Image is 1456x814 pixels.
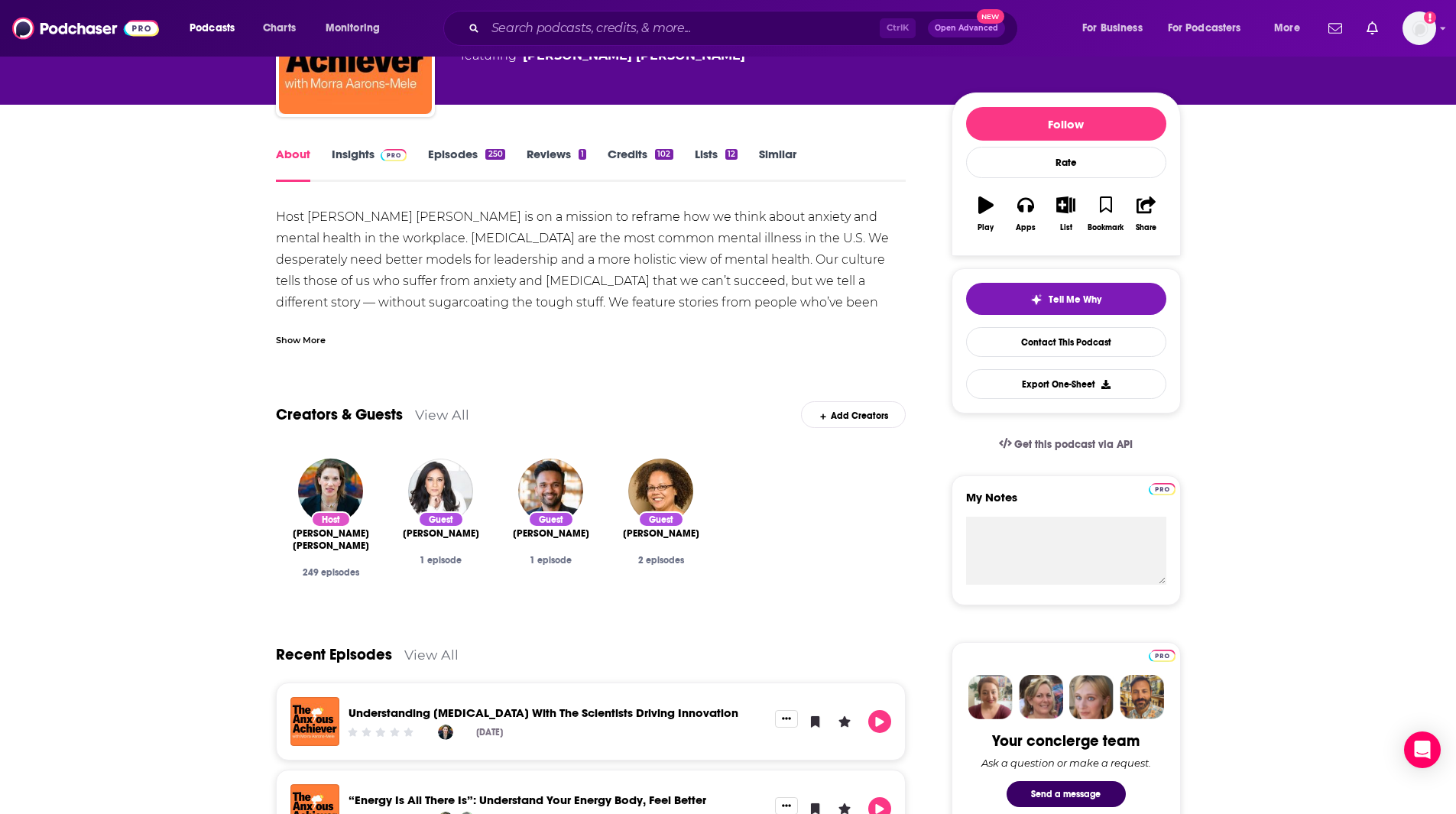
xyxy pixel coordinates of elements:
[623,527,699,540] a: Julie Lythcott-Haims
[579,149,586,160] div: 1
[508,555,594,566] div: 1 episode
[438,725,453,740] img: Morra Aarons -Mele
[398,555,484,566] div: 1 episode
[628,459,693,524] img: Julie Lythcott-Haims
[290,697,339,746] img: Understanding Bipolar Disorder With The Scientists Driving Innovation
[190,18,235,39] span: Podcasts
[1007,781,1126,807] button: Send a message
[1149,647,1176,662] a: Pro website
[623,527,699,540] span: [PERSON_NAME]
[428,147,504,182] a: Episodes250
[868,710,891,733] button: Play
[403,527,479,540] a: Deepa Purushothaman
[775,797,798,814] button: Show More Button
[513,527,589,540] span: [PERSON_NAME]
[349,705,738,720] a: Understanding Bipolar Disorder With The Scientists Driving Innovation
[408,459,473,524] img: Deepa Purushothaman
[381,149,407,161] img: Podchaser Pro
[404,647,459,663] a: View All
[332,147,407,182] a: InsightsPodchaser Pro
[1424,11,1436,24] svg: Add a profile image
[966,283,1166,315] button: tell me why sparkleTell Me Why
[638,511,684,527] div: Guest
[1082,18,1143,39] span: For Business
[928,19,1005,37] button: Open AdvancedNew
[1402,11,1436,45] button: Show profile menu
[1402,11,1436,45] span: Logged in as AtriaBooks
[326,18,380,39] span: Monitoring
[935,24,998,32] span: Open Advanced
[485,16,880,41] input: Search podcasts, credits, & more...
[1060,223,1072,232] div: List
[1088,223,1124,232] div: Bookmark
[315,16,400,41] button: open menu
[618,555,704,566] div: 2 episodes
[311,511,351,527] div: Host
[476,727,503,738] div: [DATE]
[288,527,374,552] a: Morra Aarons -Mele
[725,149,738,160] div: 12
[485,149,504,160] div: 250
[458,11,1033,46] div: Search podcasts, credits, & more...
[1274,18,1300,39] span: More
[288,527,374,552] span: [PERSON_NAME] [PERSON_NAME]
[12,14,159,43] img: Podchaser - Follow, Share and Rate Podcasts
[528,511,574,527] div: Guest
[801,401,906,428] div: Add Creators
[695,147,738,182] a: Lists12
[1016,223,1036,232] div: Apps
[1014,438,1133,451] span: Get this podcast via API
[1158,16,1263,41] button: open menu
[804,710,827,733] button: Bookmark Episode
[263,18,296,39] span: Charts
[1049,293,1101,306] span: Tell Me Why
[1072,16,1162,41] button: open menu
[1322,15,1348,41] a: Show notifications dropdown
[349,793,706,807] a: “Energy Is All There Is”: Understand Your Energy Body, Feel Better
[1046,186,1085,242] button: List
[759,147,796,182] a: Similar
[966,327,1166,357] a: Contact This Podcast
[1168,18,1241,39] span: For Podcasters
[966,490,1166,517] label: My Notes
[276,645,392,664] a: Recent Episodes
[987,426,1146,463] a: Get this podcast via API
[966,147,1166,178] div: Rate
[966,369,1166,399] button: Export One-Sheet
[1360,15,1384,41] a: Show notifications dropdown
[253,16,305,41] a: Charts
[1404,731,1441,768] div: Open Intercom Messenger
[1086,186,1126,242] button: Bookmark
[977,9,1004,24] span: New
[775,710,798,727] button: Show More Button
[1006,186,1046,242] button: Apps
[608,147,673,182] a: Credits102
[968,675,1013,719] img: Sydney Profile
[403,527,479,540] span: [PERSON_NAME]
[1120,675,1164,719] img: Jon Profile
[276,405,403,424] a: Creators & Guests
[298,459,363,524] img: Morra Aarons -Mele
[966,107,1166,141] button: Follow
[276,206,906,356] div: Host [PERSON_NAME] [PERSON_NAME] is on a mission to reframe how we think about anxiety and mental...
[1126,186,1166,242] button: Share
[288,567,374,578] div: 249 episodes
[1019,675,1063,719] img: Barbara Profile
[179,16,255,41] button: open menu
[527,147,586,182] a: Reviews1
[276,147,310,182] a: About
[1149,650,1176,662] img: Podchaser Pro
[345,727,415,738] div: Community Rating: 0 out of 5
[415,407,469,423] a: View All
[880,18,916,38] span: Ctrl K
[981,757,1151,769] div: Ask a question or make a request.
[513,527,589,540] a: Anu Gupta
[518,459,583,524] img: Anu Gupta
[655,149,673,160] div: 102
